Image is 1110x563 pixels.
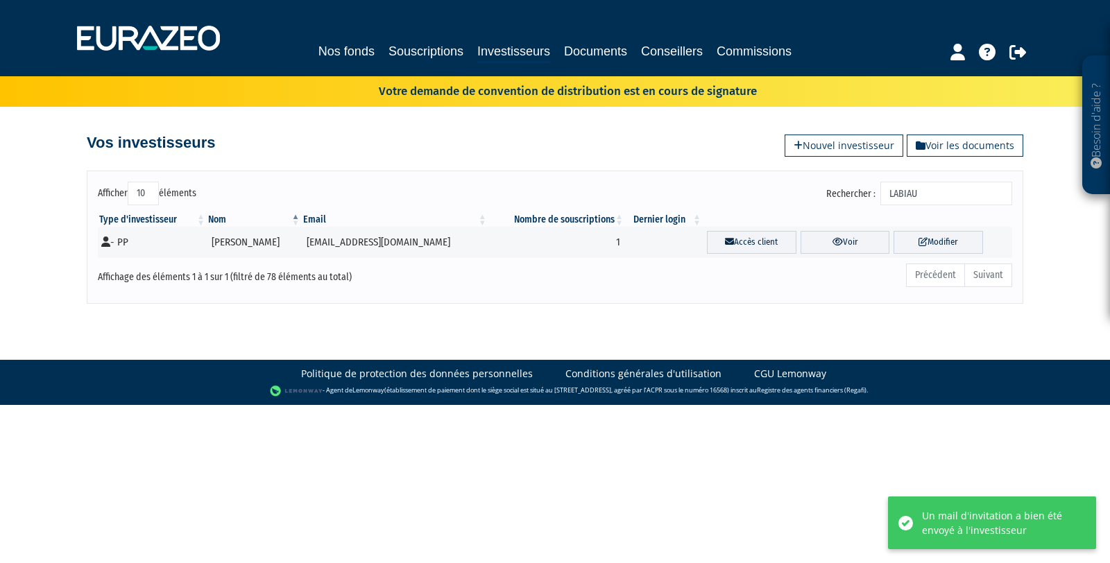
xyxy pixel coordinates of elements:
td: [EMAIL_ADDRESS][DOMAIN_NAME] [302,227,488,258]
a: Investisseurs [477,42,550,63]
p: Votre demande de convention de distribution est en cours de signature [339,80,757,100]
a: Nos fonds [318,42,375,61]
a: Lemonway [352,386,384,395]
div: - Agent de (établissement de paiement dont le siège social est situé au [STREET_ADDRESS], agréé p... [14,384,1096,398]
p: Besoin d'aide ? [1088,63,1104,188]
th: Type d'investisseur : activer pour trier la colonne par ordre croissant [98,213,207,227]
th: Nombre de souscriptions : activer pour trier la colonne par ordre croissant [488,213,625,227]
a: CGU Lemonway [754,367,826,381]
td: - PP [98,227,207,258]
a: Voir les documents [907,135,1023,157]
th: &nbsp; [703,213,1012,227]
a: Nouvel investisseur [785,135,903,157]
a: Commissions [717,42,792,61]
input: Rechercher : [880,182,1012,205]
a: Souscriptions [388,42,463,61]
th: Email : activer pour trier la colonne par ordre croissant [302,213,488,227]
td: 1 [488,227,625,258]
td: [PERSON_NAME] [207,227,301,258]
a: Registre des agents financiers (Regafi) [757,386,866,395]
h4: Vos investisseurs [87,135,215,151]
a: Voir [801,231,890,254]
th: Nom : activer pour trier la colonne par ordre d&eacute;croissant [207,213,301,227]
div: Un mail d'invitation a bien été envoyé à l'investisseur [922,508,1075,537]
img: 1732889491-logotype_eurazeo_blanc_rvb.png [77,26,220,51]
a: Modifier [894,231,983,254]
div: Affichage des éléments 1 à 1 sur 1 (filtré de 78 éléments au total) [98,262,467,284]
a: Conseillers [641,42,703,61]
a: Accès client [707,231,796,254]
a: Documents [564,42,627,61]
a: Conditions générales d'utilisation [565,367,721,381]
label: Afficher éléments [98,182,196,205]
a: Politique de protection des données personnelles [301,367,533,381]
label: Rechercher : [826,182,1012,205]
img: logo-lemonway.png [270,384,323,398]
th: Dernier login : activer pour trier la colonne par ordre croissant [625,213,703,227]
select: Afficheréléments [128,182,159,205]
